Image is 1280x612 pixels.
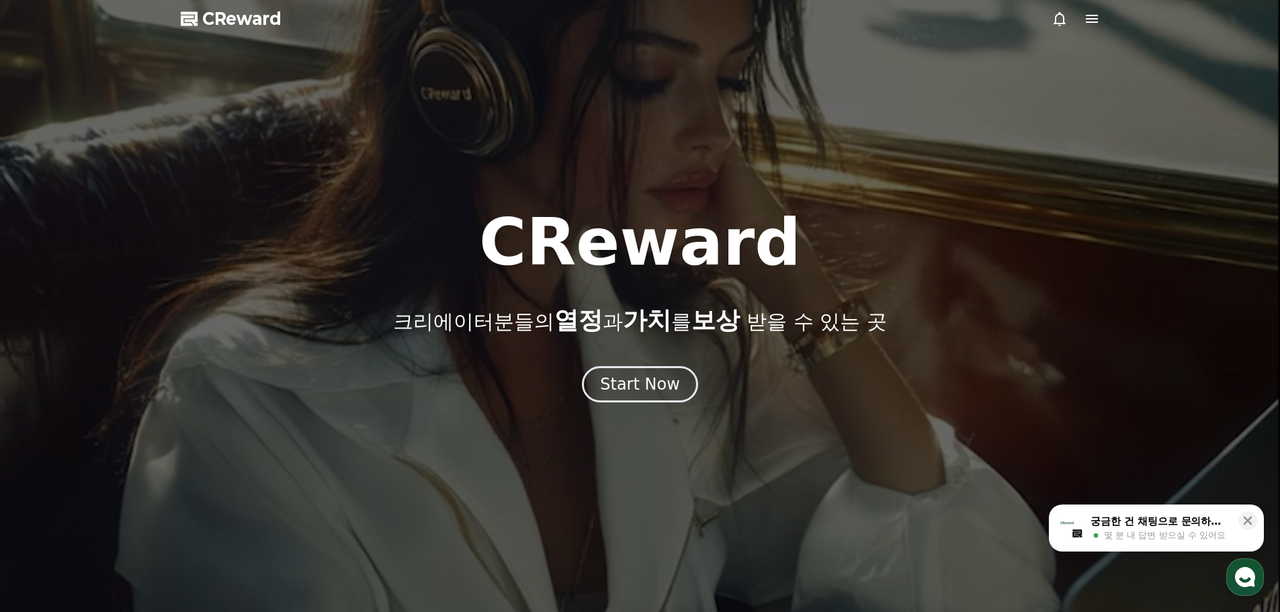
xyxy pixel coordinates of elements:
span: 보상 [691,306,740,334]
a: Start Now [582,380,698,392]
span: CReward [202,8,282,30]
h1: CReward [479,210,801,275]
a: CReward [181,8,282,30]
p: 크리에이터분들의 과 를 받을 수 있는 곳 [393,307,886,334]
div: Start Now [600,374,680,395]
span: 가치 [623,306,671,334]
button: Start Now [582,366,698,402]
span: 열정 [554,306,603,334]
